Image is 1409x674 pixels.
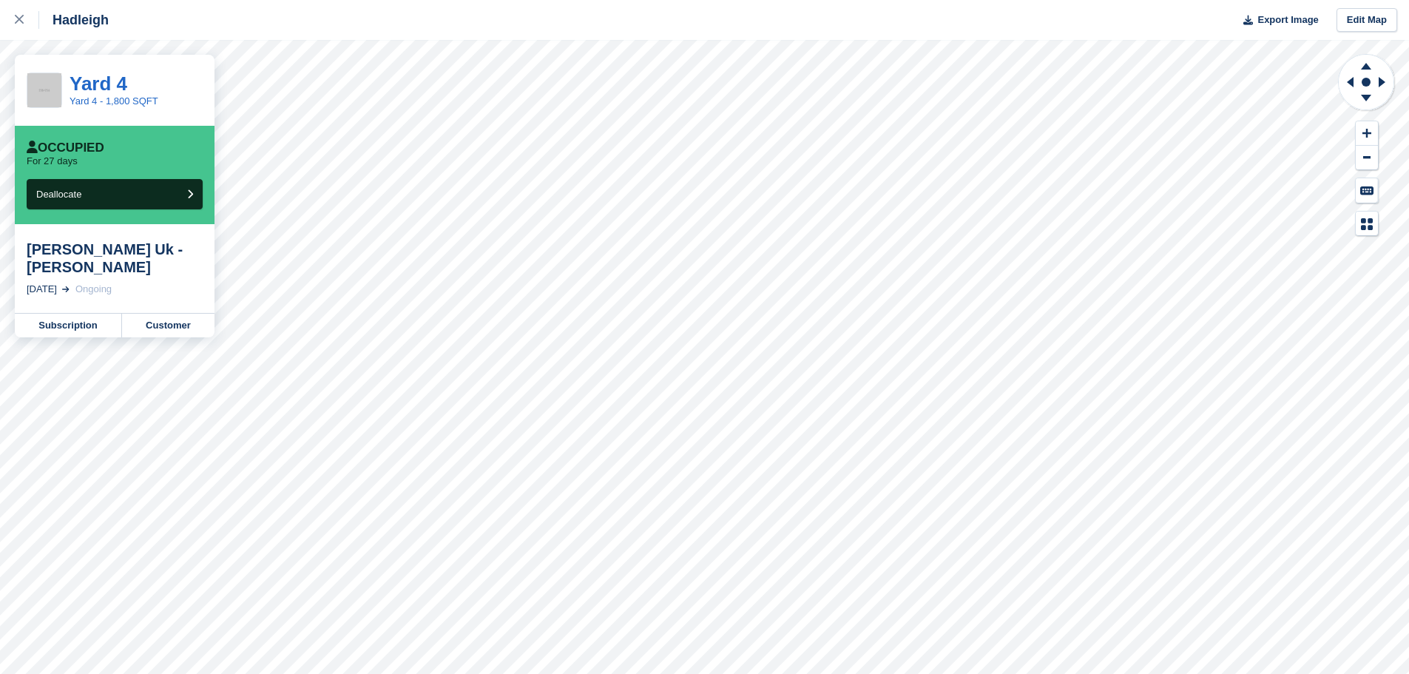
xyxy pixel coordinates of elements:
div: [DATE] [27,282,57,297]
a: Subscription [15,314,122,337]
p: For 27 days [27,155,78,167]
img: 256x256-placeholder-a091544baa16b46aadf0b611073c37e8ed6a367829ab441c3b0103e7cf8a5b1b.png [27,73,61,107]
button: Keyboard Shortcuts [1356,178,1378,203]
img: arrow-right-light-icn-cde0832a797a2874e46488d9cf13f60e5c3a73dbe684e267c42b8395dfbc2abf.svg [62,286,70,292]
span: Export Image [1257,13,1318,27]
button: Zoom Out [1356,146,1378,170]
div: Ongoing [75,282,112,297]
button: Export Image [1234,8,1319,33]
div: [PERSON_NAME] Uk - [PERSON_NAME] [27,240,203,276]
a: Yard 4 [70,73,127,95]
div: Hadleigh [39,11,109,29]
a: Yard 4 - 1,800 SQFT [70,95,158,107]
span: Deallocate [36,189,81,200]
a: Customer [122,314,214,337]
div: Occupied [27,141,104,155]
a: Edit Map [1337,8,1397,33]
button: Map Legend [1356,212,1378,236]
button: Deallocate [27,179,203,209]
button: Zoom In [1356,121,1378,146]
